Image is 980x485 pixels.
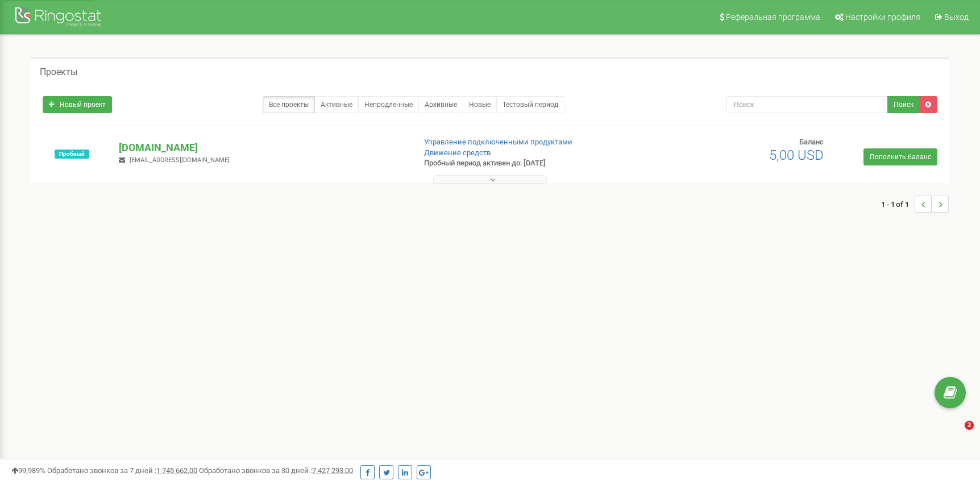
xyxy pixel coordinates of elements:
[496,96,564,113] a: Тестовый период
[887,96,920,113] button: Поиск
[463,96,497,113] a: Новые
[726,13,820,22] span: Реферальная программа
[47,466,197,475] span: Обработано звонков за 7 дней :
[769,147,824,163] span: 5,00 USD
[424,138,572,146] a: Управление подключенными продуктами
[881,196,915,213] span: 1 - 1 of 1
[881,184,949,224] nav: ...
[40,67,77,77] h5: Проекты
[11,466,45,475] span: 99,989%
[358,96,419,113] a: Непродленные
[418,96,463,113] a: Архивные
[424,158,635,169] p: Пробный период активен до: [DATE]
[944,13,969,22] span: Выход
[965,421,974,430] span: 2
[799,138,824,146] span: Баланс
[312,466,353,475] u: 7 427 293,00
[130,156,230,164] span: [EMAIL_ADDRESS][DOMAIN_NAME]
[199,466,353,475] span: Обработано звонков за 30 дней :
[845,13,920,22] span: Настройки профиля
[941,421,969,448] iframe: Intercom live chat
[726,96,888,113] input: Поиск
[263,96,315,113] a: Все проекты
[55,150,89,159] span: Пробный
[424,148,491,157] a: Движение средств
[156,466,197,475] u: 1 745 662,00
[314,96,359,113] a: Активные
[43,96,112,113] a: Новый проект
[863,148,937,165] a: Пополнить баланс
[119,140,406,155] p: [DOMAIN_NAME]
